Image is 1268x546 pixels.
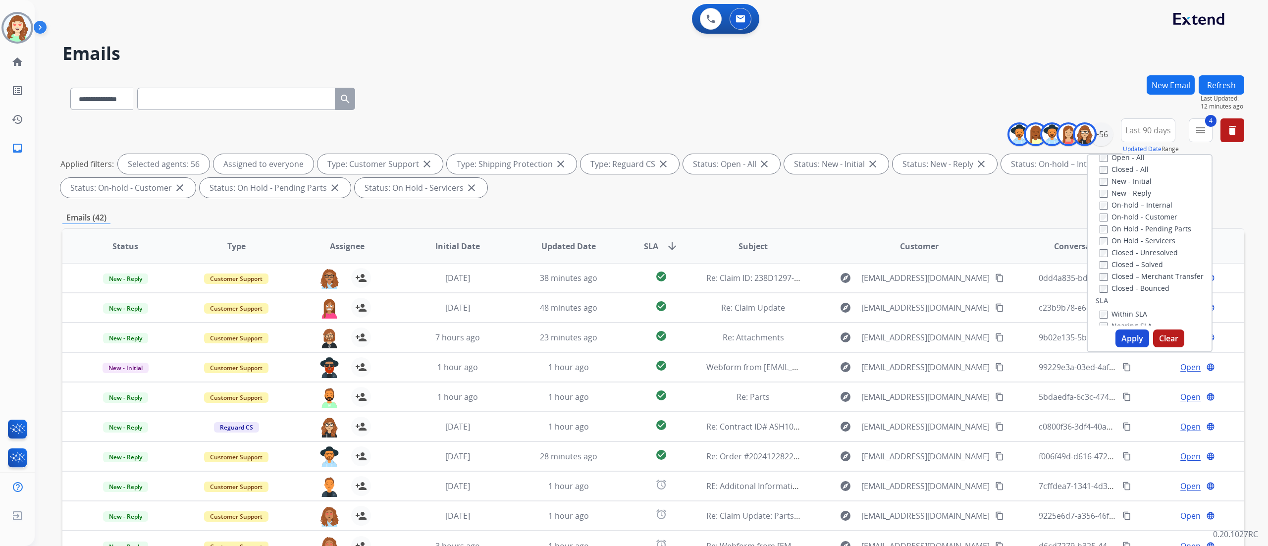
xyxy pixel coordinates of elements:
[655,360,667,372] mat-icon: check_circle
[62,44,1244,63] h2: Emails
[445,302,470,313] span: [DATE]
[11,85,23,97] mat-icon: list_alt
[1122,452,1131,461] mat-icon: content_copy
[655,389,667,401] mat-icon: check_circle
[581,154,679,174] div: Type: Reguard CS
[1125,128,1171,132] span: Last 90 days
[60,178,196,198] div: Status: On-hold - Customer
[1180,510,1201,522] span: Open
[1100,178,1108,186] input: New - Initial
[784,154,889,174] div: Status: New - Initial
[995,303,1004,312] mat-icon: content_copy
[1100,283,1169,293] label: Closed - Bounced
[319,298,339,319] img: agent-avatar
[840,510,851,522] mat-icon: explore
[840,391,851,403] mat-icon: explore
[437,362,478,373] span: 1 hour ago
[541,240,596,252] span: Updated Date
[1201,95,1244,103] span: Last Updated:
[1122,482,1131,491] mat-icon: content_copy
[330,240,365,252] span: Assignee
[840,421,851,433] mat-icon: explore
[317,154,443,174] div: Type: Customer Support
[861,272,990,284] span: [EMAIL_ADDRESS][DOMAIN_NAME]
[1205,115,1216,127] span: 4
[995,333,1004,342] mat-icon: content_copy
[861,391,990,403] span: [EMAIL_ADDRESS][DOMAIN_NAME]
[1226,124,1238,136] mat-icon: delete
[540,332,597,343] span: 23 minutes ago
[861,450,990,462] span: [EMAIL_ADDRESS][DOMAIN_NAME]
[1100,166,1108,174] input: Closed - All
[355,272,367,284] mat-icon: person_add
[435,240,480,252] span: Initial Date
[666,240,678,252] mat-icon: arrow_downward
[995,363,1004,372] mat-icon: content_copy
[840,361,851,373] mat-icon: explore
[706,451,857,462] span: Re: Order #20241228228 & #2023934491
[893,154,997,174] div: Status: New - Reply
[227,240,246,252] span: Type
[62,212,110,224] p: Emails (42)
[329,182,341,194] mat-icon: close
[995,422,1004,431] mat-icon: content_copy
[213,154,314,174] div: Assigned to everyone
[683,154,780,174] div: Status: Open - All
[1147,75,1195,95] button: New Email
[1100,323,1108,330] input: Nearing SLA
[1115,329,1149,347] button: Apply
[706,273,908,283] span: Re: Claim ID: 238D1297-C140-448F-8AF7-8141B2E1F19F
[655,449,667,461] mat-icon: check_circle
[103,363,149,373] span: New - Initial
[1206,363,1215,372] mat-icon: language
[174,182,186,194] mat-icon: close
[644,240,658,252] span: SLA
[1100,261,1108,269] input: Closed – Solved
[1122,422,1131,431] mat-icon: content_copy
[1039,510,1186,521] span: 9225e6d7-a356-46f5-91c6-fb978dafcd16
[900,240,939,252] span: Customer
[355,178,487,198] div: Status: On Hold - Servicers
[319,268,339,289] img: agent-avatar
[655,330,667,342] mat-icon: check_circle
[204,511,268,522] span: Customer Support
[1100,214,1108,221] input: On-hold - Customer
[1039,451,1185,462] span: f006f49d-d616-4722-ba0a-e88ef4888fa1
[435,332,480,343] span: 7 hours ago
[1100,153,1145,162] label: Open - All
[655,300,667,312] mat-icon: check_circle
[447,154,577,174] div: Type: Shipping Protection
[1180,391,1201,403] span: Open
[548,510,589,521] span: 1 hour ago
[355,391,367,403] mat-icon: person_add
[355,421,367,433] mat-icon: person_add
[355,361,367,373] mat-icon: person_add
[319,446,339,467] img: agent-avatar
[355,510,367,522] mat-icon: person_add
[319,417,339,437] img: agent-avatar
[1100,212,1177,221] label: On-hold - Customer
[1122,363,1131,372] mat-icon: content_copy
[555,158,567,170] mat-icon: close
[758,158,770,170] mat-icon: close
[1054,240,1117,252] span: Conversation ID
[1206,482,1215,491] mat-icon: language
[112,240,138,252] span: Status
[1100,164,1149,174] label: Closed - All
[355,331,367,343] mat-icon: person_add
[1100,236,1175,245] label: On Hold - Servicers
[655,271,667,282] mat-icon: check_circle
[355,302,367,314] mat-icon: person_add
[11,56,23,68] mat-icon: home
[1206,392,1215,401] mat-icon: language
[861,421,990,433] span: [EMAIL_ADDRESS][DOMAIN_NAME]
[1039,421,1186,432] span: c0800f36-3df4-40a0-a7f4-392cd3aa3b85
[1180,361,1201,373] span: Open
[339,93,351,105] mat-icon: search
[840,272,851,284] mat-icon: explore
[975,158,987,170] mat-icon: close
[118,154,210,174] div: Selected agents: 56
[995,511,1004,520] mat-icon: content_copy
[204,452,268,462] span: Customer Support
[1121,118,1175,142] button: Last 90 days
